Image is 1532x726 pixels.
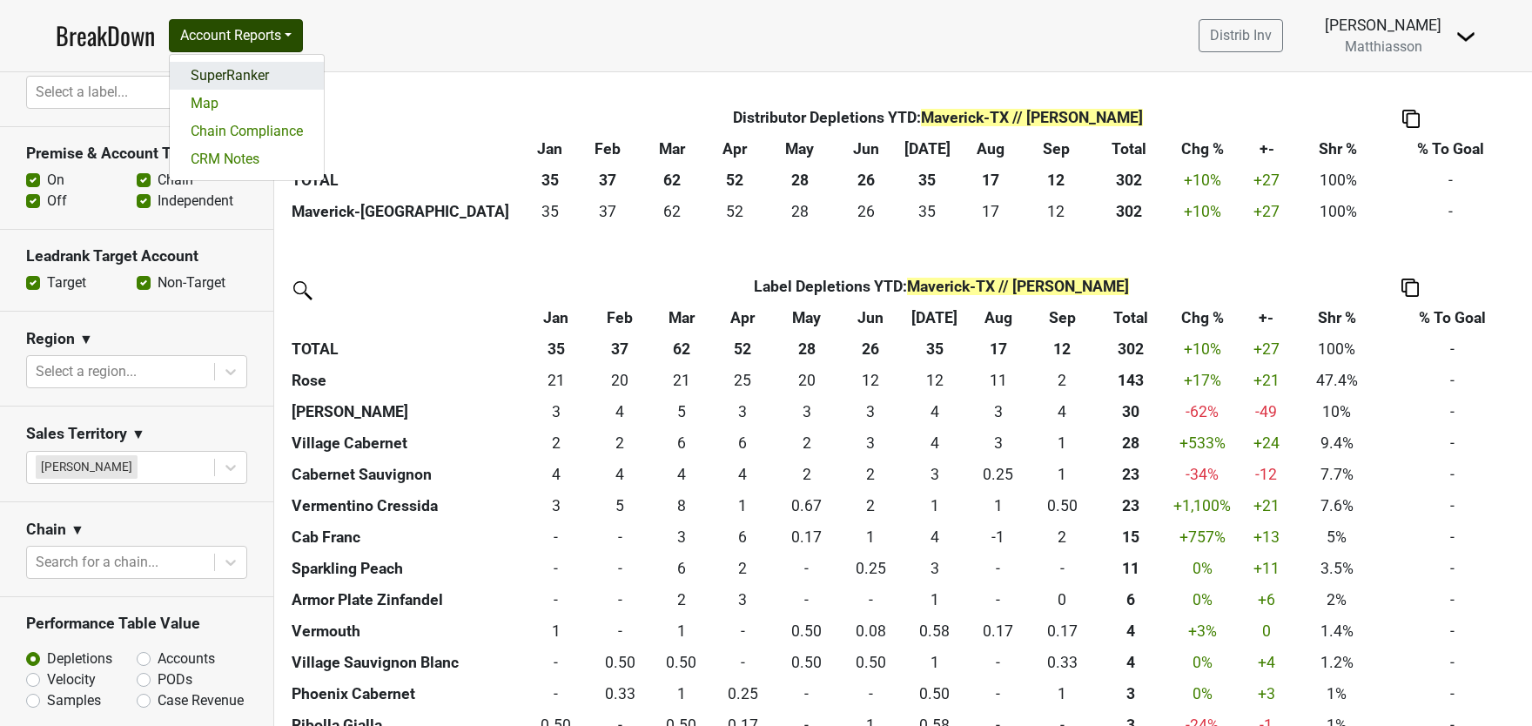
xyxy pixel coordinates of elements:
div: +24 [1242,432,1290,454]
td: 1.75 [711,553,775,584]
th: &nbsp;: activate to sort column ascending [287,133,523,165]
div: 5 [656,400,707,423]
span: ▼ [79,329,93,350]
th: Total: activate to sort column ascending [1088,133,1170,165]
th: 52 [705,165,765,196]
div: 4 [1034,400,1090,423]
th: Label Depletions YTD : [588,271,1295,302]
label: PODs [158,669,192,690]
th: TOTAL [287,333,524,365]
td: 0.25 [838,553,902,584]
td: 9.4% [1294,427,1379,459]
td: 0 [1031,553,1094,584]
div: 2 [843,494,898,517]
div: - [528,526,584,548]
td: 1 [966,490,1030,521]
td: 2 [588,427,652,459]
div: 302 [1092,200,1166,223]
td: +27 [1238,333,1294,365]
td: 24.834 [711,365,775,396]
td: -62 % [1166,396,1238,427]
th: 23.335 [1094,459,1166,490]
label: Chain [158,170,193,191]
div: 8 [656,494,707,517]
td: 1.167 [1031,427,1094,459]
th: 52 [711,333,775,365]
a: Distrib Inv [1199,19,1283,52]
td: 3.5% [1294,553,1379,584]
div: 1 [716,494,771,517]
td: 3.75 [652,459,711,490]
td: 3.166 [966,427,1030,459]
td: 4.167 [1031,396,1094,427]
td: 0.25 [966,459,1030,490]
th: 35 [524,333,588,365]
div: 4 [907,526,963,548]
h3: Leadrank Target Account [26,247,247,266]
div: 5 [592,494,648,517]
div: 2 [1034,369,1090,392]
td: 1.417 [711,490,775,521]
div: 3 [907,557,963,580]
td: 12.333 [1024,196,1088,227]
img: Dropdown Menu [1455,26,1476,47]
div: 0.17 [779,526,835,548]
td: 3.75 [903,427,966,459]
th: 302 [1094,333,1166,365]
td: 2.916 [775,396,838,427]
th: Feb: activate to sort column ascending [588,302,652,333]
th: 12 [1031,333,1094,365]
label: Independent [158,191,233,212]
div: -49 [1242,400,1290,423]
td: - [1378,165,1523,196]
div: 3 [528,400,584,423]
div: +27 [1239,200,1293,223]
th: Cab Franc [287,521,524,553]
div: 1 [843,526,898,548]
th: Rose [287,365,524,396]
td: 36.748 [577,196,639,227]
th: 26 [835,165,897,196]
div: 17 [961,200,1020,223]
th: 17 [957,165,1024,196]
th: Sparkling Peach [287,553,524,584]
div: 0.67 [779,494,835,517]
div: 6 [716,526,771,548]
th: 302 [1088,165,1170,196]
td: 47.4% [1294,365,1379,396]
th: TOTAL [287,165,523,196]
td: - [1379,427,1525,459]
div: 4 [592,400,648,423]
td: 0 [775,553,838,584]
th: Jul: activate to sort column ascending [897,133,957,165]
td: 5.249 [588,490,652,521]
a: Chain Compliance [170,118,324,145]
th: &nbsp;: activate to sort column ascending [287,302,524,333]
td: 0.667 [775,490,838,521]
div: 3 [843,432,898,454]
div: - [1034,557,1090,580]
th: 10.500 [1094,553,1166,584]
th: Jun: activate to sort column ascending [835,133,897,165]
div: - [971,557,1026,580]
td: 6.417 [711,521,775,553]
td: -34 % [1166,459,1238,490]
th: Mar: activate to sort column ascending [652,302,711,333]
img: Copy to clipboard [1402,110,1420,128]
div: +21 [1242,369,1290,392]
td: 0 [524,553,588,584]
div: 0.25 [843,557,898,580]
td: 2.5 [903,553,966,584]
div: 35 [527,200,574,223]
td: 34.749 [897,196,957,227]
th: Aug: activate to sort column ascending [966,302,1030,333]
div: [PERSON_NAME] [1325,14,1441,37]
div: 11 [1099,557,1163,580]
div: 0.50 [1034,494,1090,517]
div: 3 [907,463,963,486]
th: Jan: activate to sort column ascending [523,133,577,165]
td: 7.6% [1294,490,1379,521]
td: 61.75 [639,196,705,227]
div: 1 [971,494,1026,517]
div: 21 [656,369,707,392]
